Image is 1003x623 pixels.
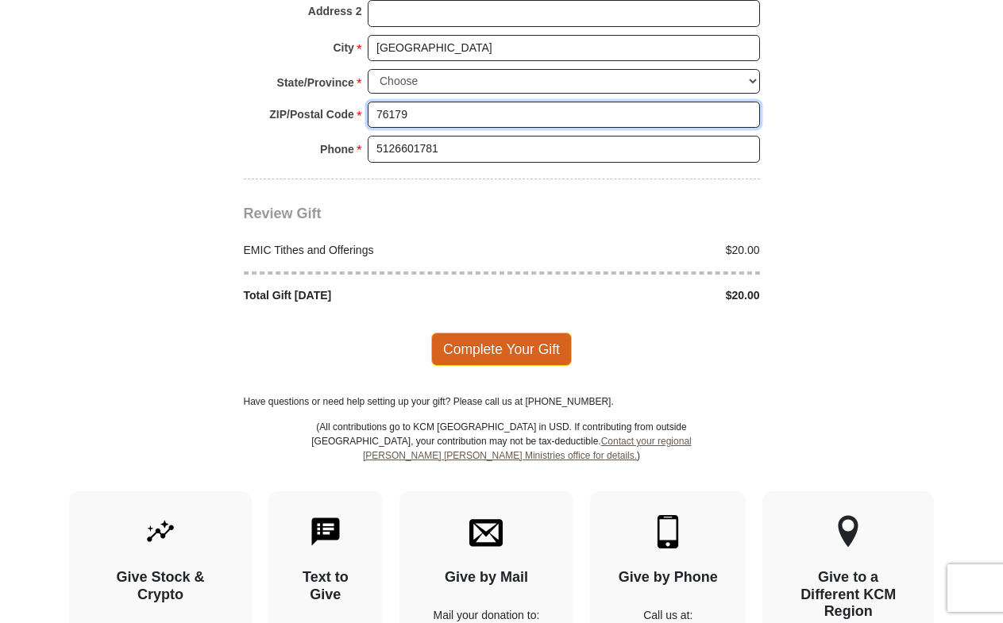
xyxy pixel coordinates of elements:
[333,37,353,59] strong: City
[244,394,760,409] p: Have questions or need help setting up your gift? Please call us at [PHONE_NUMBER].
[97,569,224,603] h4: Give Stock & Crypto
[363,436,692,461] a: Contact your regional [PERSON_NAME] [PERSON_NAME] Ministries office for details.
[235,242,502,259] div: EMIC Tithes and Offerings
[431,333,572,366] span: Complete Your Gift
[311,420,692,491] p: (All contributions go to KCM [GEOGRAPHIC_DATA] in USD. If contributing from outside [GEOGRAPHIC_D...
[244,206,322,221] span: Review Gift
[469,515,503,548] img: envelope.svg
[309,515,342,548] img: text-to-give.svg
[837,515,859,548] img: other-region
[144,515,177,548] img: give-by-stock.svg
[269,103,354,125] strong: ZIP/Postal Code
[427,569,546,586] h4: Give by Mail
[320,138,354,160] strong: Phone
[651,515,685,548] img: mobile.svg
[296,569,355,603] h4: Text to Give
[502,242,769,259] div: $20.00
[790,569,906,621] h4: Give to a Different KCM Region
[502,287,769,304] div: $20.00
[618,569,718,586] h4: Give by Phone
[235,287,502,304] div: Total Gift [DATE]
[277,71,354,94] strong: State/Province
